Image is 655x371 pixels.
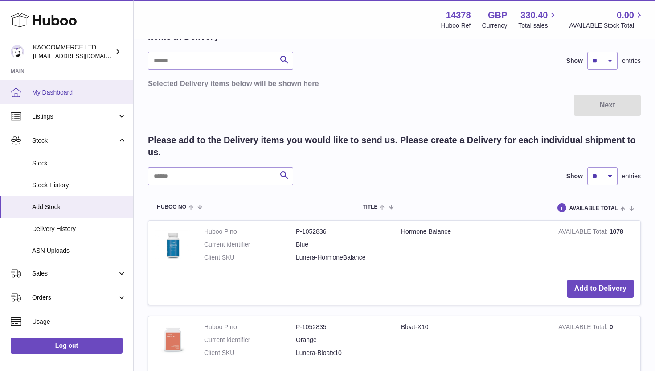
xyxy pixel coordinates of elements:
td: 0 [552,316,640,368]
td: 1078 [552,221,640,273]
dt: Current identifier [204,240,296,249]
div: KAOCOMMERCE LTD [33,43,113,60]
button: Add to Delivery [567,280,634,298]
span: Title [363,204,377,210]
strong: AVAILABLE Total [558,323,609,333]
span: entries [622,57,641,65]
dt: Client SKU [204,349,296,357]
span: Huboo no [157,204,186,210]
span: 0.00 [617,9,634,21]
span: Stock [32,136,117,145]
span: AVAILABLE Stock Total [569,21,644,30]
div: Currency [482,21,508,30]
span: Total sales [518,21,558,30]
img: hello@lunera.co.uk [11,45,24,58]
h3: Selected Delivery items below will be shown here [148,78,641,88]
dt: Client SKU [204,253,296,262]
dd: Blue [296,240,388,249]
span: Listings [32,112,117,121]
span: Usage [32,317,127,326]
label: Show [566,57,583,65]
img: Bloat-X10 [155,323,191,359]
dt: Huboo P no [204,323,296,331]
span: AVAILABLE Total [569,206,618,211]
span: entries [622,172,641,181]
dt: Huboo P no [204,227,296,236]
span: Sales [32,269,117,278]
span: Stock History [32,181,127,190]
h2: Please add to the Delivery items you would like to send us. Please create a Delivery for each ind... [148,134,641,158]
span: Stock [32,159,127,168]
dd: Lunera-HormoneBalance [296,253,388,262]
img: Hormone Balance [155,227,191,263]
span: Delivery History [32,225,127,233]
strong: GBP [488,9,507,21]
span: My Dashboard [32,88,127,97]
dt: Current identifier [204,336,296,344]
td: Bloat-X10 [394,316,552,368]
span: 330.40 [520,9,548,21]
dd: Lunera-Bloatx10 [296,349,388,357]
span: Add Stock [32,203,127,211]
td: Hormone Balance [394,221,552,273]
a: 0.00 AVAILABLE Stock Total [569,9,644,30]
span: [EMAIL_ADDRESS][DOMAIN_NAME] [33,52,131,59]
div: Huboo Ref [441,21,471,30]
dd: P-1052836 [296,227,388,236]
label: Show [566,172,583,181]
dd: Orange [296,336,388,344]
a: Log out [11,338,123,354]
a: 330.40 Total sales [518,9,558,30]
strong: 14378 [446,9,471,21]
strong: AVAILABLE Total [558,228,609,237]
dd: P-1052835 [296,323,388,331]
span: ASN Uploads [32,247,127,255]
span: Orders [32,293,117,302]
